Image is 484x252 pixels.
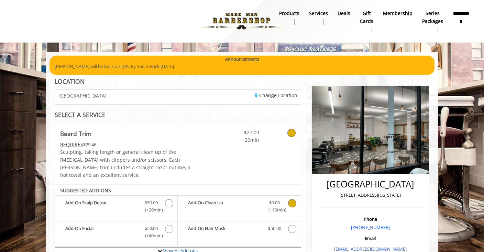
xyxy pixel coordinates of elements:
b: gift cards [360,10,373,25]
b: Deals [338,10,350,17]
a: Gift cardsgift cards [355,9,378,34]
span: $0.00 [269,199,280,206]
div: $29.46 [60,141,198,148]
label: Add-On Hair Mask [181,225,297,235]
span: 20min [219,136,259,144]
b: products [279,10,299,17]
b: Add-On Scalp Detox [65,199,138,214]
b: Add-On Hair Mask [188,225,261,233]
a: MembershipMembership [378,9,417,26]
b: Beard Trim [60,129,91,138]
a: Change Location [255,92,297,99]
label: Add-On Clean Up [181,199,297,215]
a: Productsproducts [274,9,304,26]
p: [PERSON_NAME] will be back on [DATE]. Sod is Back [DATE]. [55,63,429,70]
span: $27.00 [219,129,259,136]
b: Add-On Clean Up [188,199,261,214]
b: Services [309,10,328,17]
a: [PHONE_NUMBER] [351,224,390,230]
b: Announcements [225,56,259,63]
div: SELECT A SERVICE [55,112,301,118]
div: Beard Trim Add-onS [55,184,301,248]
a: ServicesServices [304,9,333,26]
span: $50.00 [145,225,158,232]
b: LOCATION [55,77,85,85]
span: (+20min ) [141,206,162,214]
span: [GEOGRAPHIC_DATA] [58,93,107,98]
label: Add-On Scalp Detox [58,199,174,215]
b: Membership [383,10,412,17]
p: [STREET_ADDRESS][US_STATE] [319,192,421,199]
h2: [GEOGRAPHIC_DATA] [319,179,421,189]
h3: Phone [319,217,421,221]
a: DealsDeals [333,9,355,26]
span: $50.00 [145,199,158,206]
h3: Email [319,236,421,241]
a: Series packagesSeries packages [417,9,448,34]
span: (+40min ) [141,232,162,239]
label: Add-On Facial [58,225,174,241]
a: [EMAIL_ADDRESS][DOMAIN_NAME] [334,246,407,252]
span: This service needs some Advance to be paid before we block your appointment [60,141,83,148]
b: Series packages [422,10,443,25]
span: $50.00 [268,225,281,232]
img: Made Man Barbershop logo [194,2,289,40]
span: (+10min ) [264,206,285,214]
p: Sculpting, taking length or general clean up of the [MEDICAL_DATA] with clippers and/or scissors.... [60,148,198,179]
b: SUGGESTED ADD-ONS [60,187,111,194]
b: Add-On Facial [65,225,138,239]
